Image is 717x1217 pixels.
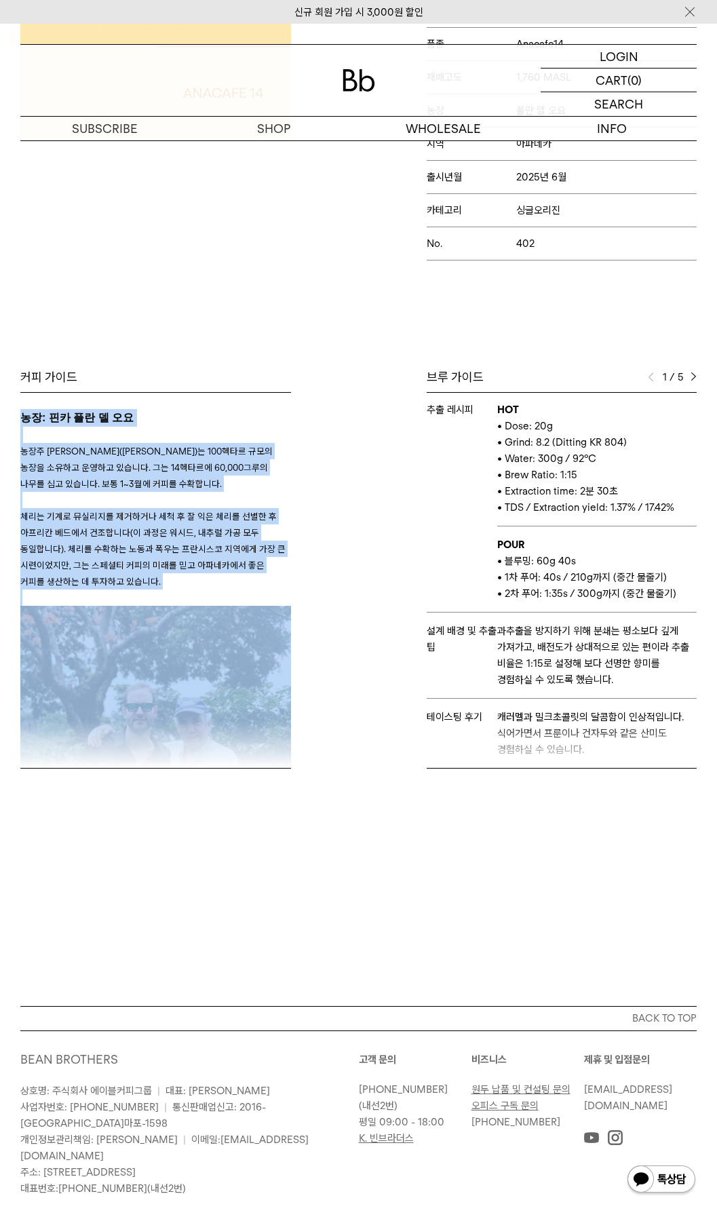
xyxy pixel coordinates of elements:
b: 농장: 핀카 플란 델 오요 [20,412,134,423]
span: 사업자번호: [PHONE_NUMBER] [20,1101,159,1113]
p: • Brew Ratio: 1:15 [497,467,697,483]
p: 테이스팅 후기 [427,709,497,725]
a: [PHONE_NUMBER] [359,1083,448,1096]
b: HOT [497,404,519,416]
a: [EMAIL_ADDRESS][DOMAIN_NAME] [584,1083,672,1112]
span: 5 [678,369,684,385]
p: • 1차 푸어: 40s / 210g까지 (중간 물줄기) [497,569,697,585]
span: 출시년월 [427,171,517,183]
p: • Grind: 8.2 (Ditting KR 804) [497,434,697,450]
span: 상호명: 주식회사 에이블커피그룹 [20,1085,152,1097]
span: 체리는 기계로 뮤실리지를 제거하거나 세척 후 잘 익은 체리를 선별한 후 아프리칸 베드에서 건조합니다(이 과정은 워시드, 내추럴 가공 모두 동일합니다). 체리를 수확하는 노동과... [20,511,286,587]
span: 402 [516,237,535,250]
span: 지역 [427,138,517,150]
button: BACK TO TOP [20,1006,697,1030]
span: 개인정보관리책임: [PERSON_NAME] [20,1134,178,1146]
a: [PHONE_NUMBER] [471,1116,560,1128]
span: | [183,1134,186,1146]
p: (내선2번) [359,1081,465,1114]
span: 2025년 6월 [516,171,566,183]
p: 캐러멜과 밀크초콜릿의 달콤함이 인상적입니다. 식어가면서 프룬이나 건자두와 같은 산미도 경험하실 수 있습니다. [497,709,697,758]
a: K. 빈브라더스 [359,1132,414,1144]
div: 커피 가이드 [20,369,291,385]
p: • Dose: 20g [497,418,697,434]
a: [PHONE_NUMBER] [58,1182,147,1195]
a: CART (0) [541,69,697,92]
span: | [164,1101,167,1113]
a: 원두 납품 및 컨설팅 문의 [471,1083,570,1096]
a: 신규 회원 가입 시 3,000원 할인 [294,6,423,18]
p: INFO [528,117,697,140]
p: WHOLESALE [359,117,528,140]
p: (0) [627,69,642,92]
p: 평일 09:00 - 18:00 [359,1114,465,1130]
img: 로고 [343,69,375,92]
a: BEAN BROTHERS [20,1052,118,1066]
img: 카카오톡 채널 1:1 채팅 버튼 [626,1164,697,1197]
span: 1 [661,369,667,385]
a: SUBSCRIBE [20,117,189,140]
p: LOGIN [600,45,638,68]
p: • TDS / Extraction yield: 1.37% / 17.42% [497,499,697,516]
p: CART [596,69,627,92]
p: • Extraction time: 2분 30초 [497,483,697,499]
p: 비즈니스 [471,1051,584,1068]
a: LOGIN [541,45,697,69]
span: / [670,369,675,385]
p: 설계 배경 및 추출 팁 [427,623,497,655]
a: 오피스 구독 문의 [471,1100,539,1112]
span: 대표: [PERSON_NAME] [166,1085,270,1097]
p: 고객 문의 [359,1051,471,1068]
img: 74ef20f4a29496325e10eb29267cee55_160329.jpg [20,606,291,876]
span: 농장주 [PERSON_NAME]([PERSON_NAME])는 100헥타르 규모의 농장을 소유하고 운영하고 있습니다. 그는 14헥타르에 60,000그루의 나무를 심고 있습니다.... [20,446,273,489]
p: SEARCH [594,92,643,116]
p: • Water: 300g / 92°C [497,450,697,467]
span: No. [427,237,517,250]
p: • 블루밍: 60g 40s [497,553,697,569]
div: 브루 가이드 [427,369,697,385]
span: 카테고리 [427,204,517,216]
p: 추출 레시피 [427,402,497,418]
span: 아파네카 [516,138,551,150]
span: 싱글오리진 [516,204,560,216]
p: 과추출을 방지하기 위해 분쇄는 평소보다 깊게 가져가고, 배전도가 상대적으로 있는 편이라 추출 비율은 1:15로 설정해 보다 선명한 향미를 경험하실 수 있도록 했습니다. [497,623,697,688]
p: 제휴 및 입점문의 [584,1051,697,1068]
a: SHOP [189,117,358,140]
p: • 2차 푸어: 1:35s / 300g까지 (중간 물줄기) [497,585,697,602]
b: POUR [497,539,524,551]
span: 주소: [STREET_ADDRESS] [20,1166,136,1178]
span: | [157,1085,160,1097]
span: 대표번호: (내선2번) [20,1182,186,1195]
